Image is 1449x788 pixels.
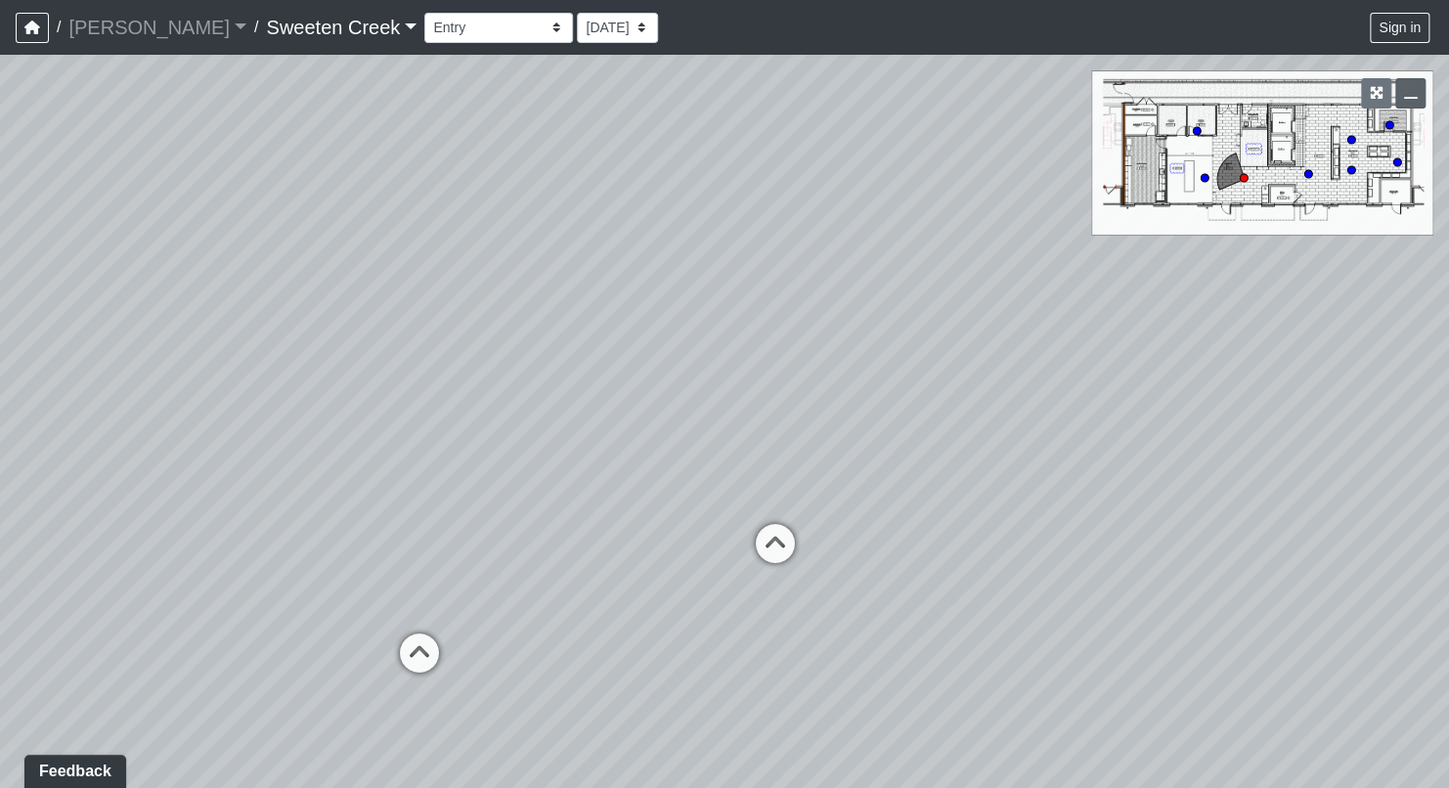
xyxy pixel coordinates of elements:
span: / [246,8,266,47]
button: Sign in [1370,13,1429,43]
a: [PERSON_NAME] [68,8,246,47]
iframe: Ybug feedback widget [15,749,130,788]
a: Sweeten Creek [266,8,417,47]
span: / [49,8,68,47]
